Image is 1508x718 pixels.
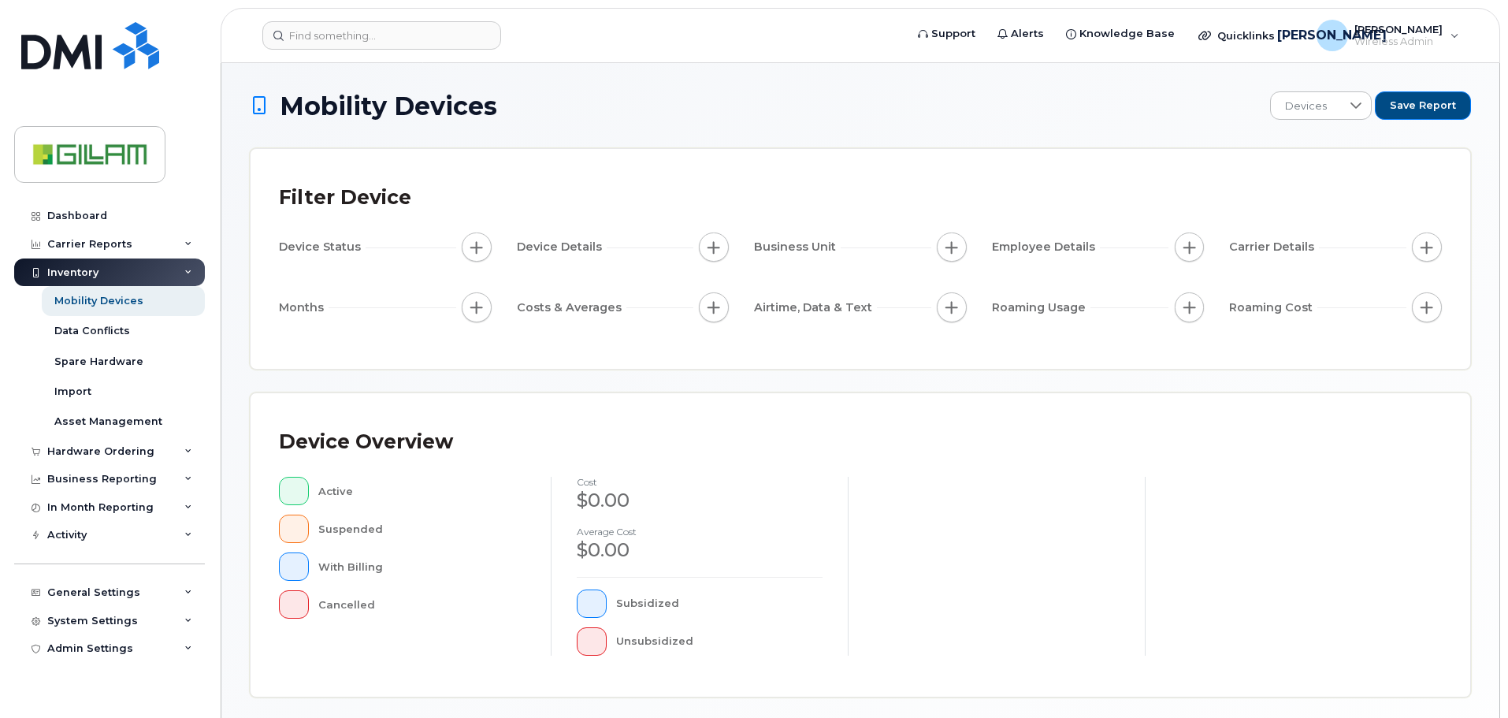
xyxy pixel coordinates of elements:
span: Months [279,299,329,316]
span: Mobility Devices [280,92,497,120]
span: Save Report [1390,99,1456,113]
div: Unsubsidized [616,627,823,656]
h4: cost [577,477,823,487]
span: Employee Details [992,239,1100,255]
div: Device Overview [279,422,453,463]
span: Device Details [517,239,607,255]
span: Carrier Details [1229,239,1319,255]
div: Subsidized [616,590,823,618]
div: Suspended [318,515,526,543]
div: $0.00 [577,537,823,564]
span: Business Unit [754,239,841,255]
h4: Average cost [577,526,823,537]
span: Devices [1271,92,1341,121]
span: Airtime, Data & Text [754,299,877,316]
div: Filter Device [279,177,411,218]
div: With Billing [318,552,526,581]
div: Active [318,477,526,505]
span: Roaming Cost [1229,299,1317,316]
div: $0.00 [577,487,823,514]
button: Save Report [1375,91,1471,120]
div: Cancelled [318,590,526,619]
span: Roaming Usage [992,299,1090,316]
span: Device Status [279,239,366,255]
span: Costs & Averages [517,299,626,316]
